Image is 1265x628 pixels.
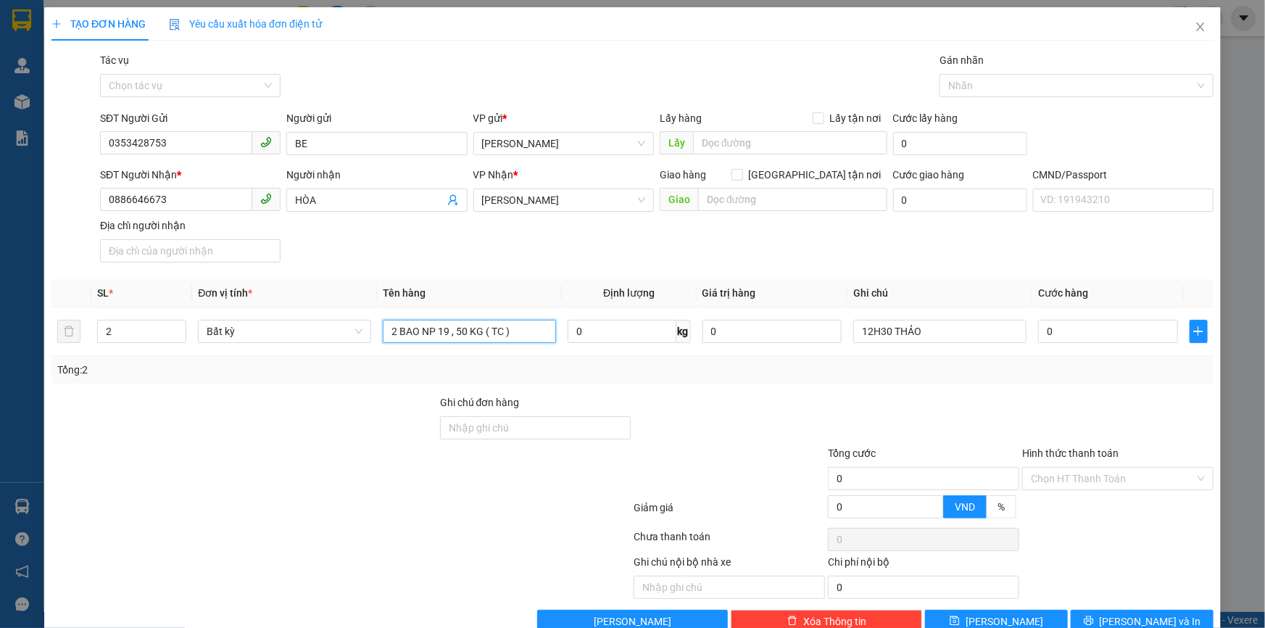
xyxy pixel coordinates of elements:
div: LIÊN [12,45,128,62]
div: Tổng: 2 [57,362,489,378]
div: [PERSON_NAME] [12,12,128,45]
span: Giá trị hàng [702,287,756,299]
input: Nhập ghi chú [634,576,825,599]
span: Cước hàng [1038,287,1088,299]
span: Giao [660,188,698,211]
div: SĐT Người Gửi [100,110,281,126]
label: Cước giao hàng [893,169,965,181]
button: plus [1190,320,1208,343]
div: Địa chỉ người nhận [100,218,281,234]
span: VP Nhận [473,169,514,181]
div: Ghi chú nội bộ nhà xe [634,554,825,576]
span: Tên hàng [383,287,426,299]
span: Tổng cước [828,447,876,459]
label: Hình thức thanh toán [1022,447,1119,459]
label: Cước lấy hàng [893,112,958,124]
span: plus [1190,326,1207,337]
span: Nhận: [138,12,173,28]
input: Ghi chú đơn hàng [440,416,631,439]
span: TẠO ĐƠN HÀNG [51,18,146,30]
span: printer [1084,616,1094,627]
input: Cước lấy hàng [893,132,1027,155]
span: save [950,616,960,627]
div: 25.000 [11,91,130,140]
input: 0 [702,320,842,343]
span: user-add [447,194,459,206]
input: Dọc đường [698,188,887,211]
input: Dọc đường [693,131,887,154]
span: Đơn vị tính [198,287,252,299]
label: Ghi chú đơn hàng [440,397,520,408]
span: Định lượng [603,287,655,299]
span: Gửi: [12,12,35,28]
div: CMND/Passport [1033,167,1214,183]
label: Gán nhãn [940,54,984,66]
span: Lấy tận nơi [824,110,887,126]
div: Người gửi [286,110,467,126]
input: Ghi Chú [853,320,1026,343]
span: SL [97,287,109,299]
div: Chi phí nội bộ [828,554,1019,576]
span: Bất kỳ [207,321,362,342]
div: SĐT Người Nhận [100,167,281,183]
input: Địa chỉ của người nhận [100,239,281,263]
span: Lấy [660,131,693,154]
span: Yêu cầu xuất hóa đơn điện tử [169,18,322,30]
span: phone [260,193,272,204]
span: VND [955,501,975,513]
span: close [1195,21,1206,33]
span: Đã [PERSON_NAME] : [11,91,113,123]
span: Ngã Tư Huyện [482,133,645,154]
input: VD: Bàn, Ghế [383,320,556,343]
span: plus [51,19,62,29]
label: Tác vụ [100,54,129,66]
th: Ghi chú [847,279,1032,307]
button: delete [57,320,80,343]
div: LOAN [138,45,254,62]
div: Chưa thanh toán [633,529,827,554]
div: VP gửi [473,110,654,126]
span: Hồ Chí Minh [482,189,645,211]
span: Lấy hàng [660,112,702,124]
span: % [998,501,1005,513]
img: icon [169,19,181,30]
div: Người nhận [286,167,467,183]
span: delete [787,616,797,627]
span: phone [260,136,272,148]
input: Cước giao hàng [893,189,1027,212]
span: [GEOGRAPHIC_DATA] tận nơi [743,167,887,183]
button: Close [1180,7,1221,48]
span: kg [676,320,691,343]
div: Giảm giá [633,500,827,525]
div: [PERSON_NAME] [138,12,254,45]
span: Giao hàng [660,169,706,181]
